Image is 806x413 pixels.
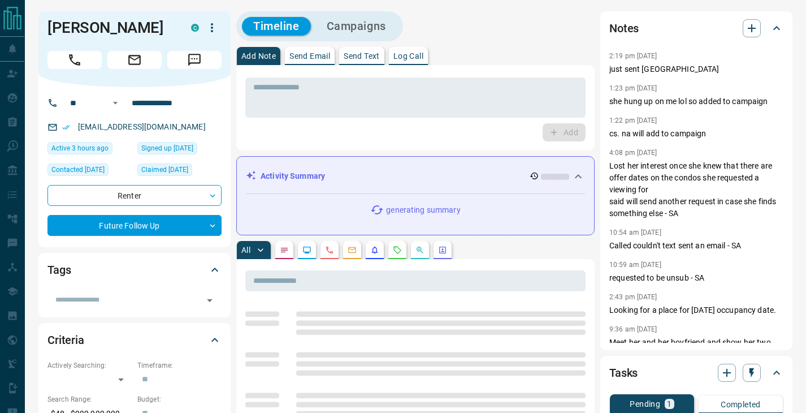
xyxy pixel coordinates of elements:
p: 2:19 pm [DATE] [609,52,657,60]
div: condos.ca [191,24,199,32]
p: 1 [667,400,671,408]
a: [EMAIL_ADDRESS][DOMAIN_NAME] [78,122,206,131]
p: Meet her and her boyfriend and show her two condos. She will call back if interested in one of th... [609,337,783,372]
p: just sent [GEOGRAPHIC_DATA] [609,63,783,75]
p: Actively Searching: [47,360,132,371]
p: Send Text [344,52,380,60]
h2: Tags [47,261,71,279]
span: Message [167,51,222,69]
span: Contacted [DATE] [51,164,105,175]
span: Claimed [DATE] [141,164,188,175]
p: cs. na will add to campaign [609,128,783,140]
h2: Notes [609,19,639,37]
p: 4:08 pm [DATE] [609,149,657,157]
div: Tags [47,256,222,283]
button: Timeline [242,17,311,36]
p: requested to be unsub - SA [609,272,783,284]
span: Call [47,51,102,69]
p: 2:43 pm [DATE] [609,293,657,301]
p: generating summary [386,204,460,216]
svg: Lead Browsing Activity [302,246,311,255]
span: Signed up [DATE] [141,143,193,154]
div: Criteria [47,326,222,354]
p: Send Email [289,52,330,60]
button: Campaigns [315,17,397,36]
div: Future Follow Up [47,215,222,236]
p: Activity Summary [261,170,325,182]
p: Pending [630,400,660,408]
div: Thu Nov 02 2023 [47,164,132,179]
p: Called couldn't text sent an email - SA [609,240,783,252]
button: Open [109,96,122,110]
h2: Tasks [609,364,638,382]
span: Active 3 hours ago [51,143,109,154]
svg: Email Verified [62,123,70,131]
p: Search Range: [47,394,132,405]
div: Notes [609,15,783,42]
svg: Calls [325,246,334,255]
p: 1:22 pm [DATE] [609,117,657,124]
button: Open [202,292,218,308]
svg: Opportunities [415,246,424,255]
div: Sun Jan 13 2019 [137,142,222,158]
h2: Criteria [47,331,84,349]
svg: Notes [280,246,289,255]
h1: [PERSON_NAME] [47,19,174,37]
p: she hung up on me lol so added to campaign [609,96,783,107]
div: Tasks [609,359,783,386]
span: Email [107,51,162,69]
p: Log Call [393,52,423,60]
p: Lost her interest once she knew that there are offer dates on the condos she requested a viewing ... [609,160,783,220]
div: Mon Aug 18 2025 [137,164,222,179]
p: Timeframe: [137,360,222,371]
svg: Emails [348,246,357,255]
div: Activity Summary [246,166,585,187]
p: All [241,246,250,254]
p: 9:36 am [DATE] [609,325,657,333]
svg: Agent Actions [438,246,447,255]
p: 10:54 am [DATE] [609,229,661,236]
p: Add Note [241,52,276,60]
div: Renter [47,185,222,206]
p: Completed [721,401,761,408]
svg: Listing Alerts [370,246,379,255]
p: Looking for a place for [DATE] occupancy date. [609,304,783,316]
p: 10:59 am [DATE] [609,261,661,269]
div: Mon Sep 15 2025 [47,142,132,158]
p: Budget: [137,394,222,405]
svg: Requests [393,246,402,255]
p: 1:23 pm [DATE] [609,84,657,92]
